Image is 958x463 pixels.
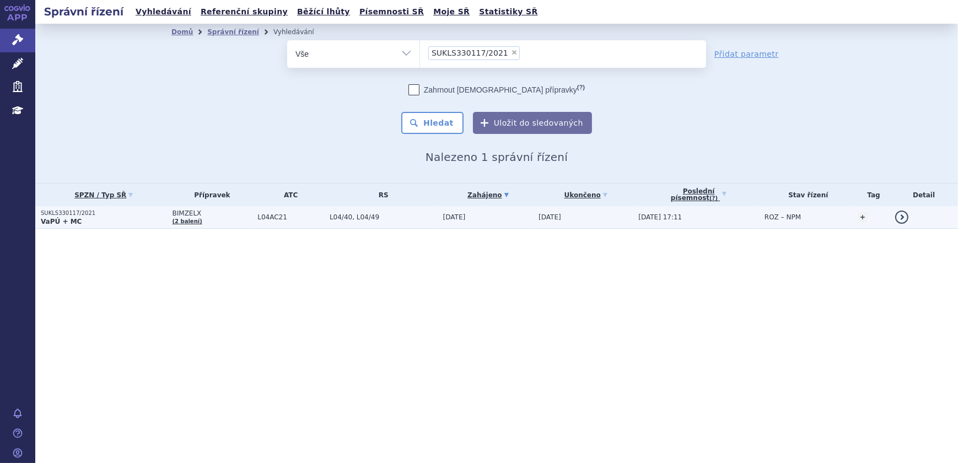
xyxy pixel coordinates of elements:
span: BIMZELX [173,209,252,217]
a: Statistiky SŘ [476,4,541,19]
a: SPZN / Typ SŘ [41,187,167,203]
abbr: (?) [709,195,718,202]
span: [DATE] [443,213,466,221]
a: + [858,212,868,222]
a: Referenční skupiny [197,4,291,19]
a: Běžící lhůty [294,4,353,19]
button: Uložit do sledovaných [473,112,592,134]
label: Zahrnout [DEMOGRAPHIC_DATA] přípravky [408,84,585,95]
a: Správní řízení [207,28,259,36]
a: Písemnosti SŘ [356,4,427,19]
abbr: (?) [577,84,585,91]
a: Přidat parametr [714,49,779,60]
span: [DATE] 17:11 [638,213,682,221]
a: Vyhledávání [132,4,195,19]
li: Vyhledávání [273,24,329,40]
span: ROZ – NPM [765,213,801,221]
span: L04/40, L04/49 [330,213,438,221]
input: SUKLS330117/2021 [523,46,529,60]
p: SUKLS330117/2021 [41,209,167,217]
th: Stav řízení [759,184,852,206]
h2: Správní řízení [35,4,132,19]
th: Přípravek [167,184,252,206]
a: Moje SŘ [430,4,473,19]
th: Detail [890,184,958,206]
th: RS [324,184,438,206]
a: (2 balení) [173,218,202,224]
a: Zahájeno [443,187,534,203]
a: Ukončeno [539,187,633,203]
th: Tag [852,184,890,206]
span: L04AC21 [257,213,324,221]
th: ATC [252,184,324,206]
strong: VaPÚ + MC [41,218,82,225]
span: × [511,49,518,56]
a: Poslednípísemnost(?) [638,184,759,206]
button: Hledat [401,112,464,134]
span: [DATE] [539,213,561,221]
a: Domů [171,28,193,36]
span: Nalezeno 1 správní řízení [426,150,568,164]
span: SUKLS330117/2021 [432,49,508,57]
a: detail [895,211,908,224]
